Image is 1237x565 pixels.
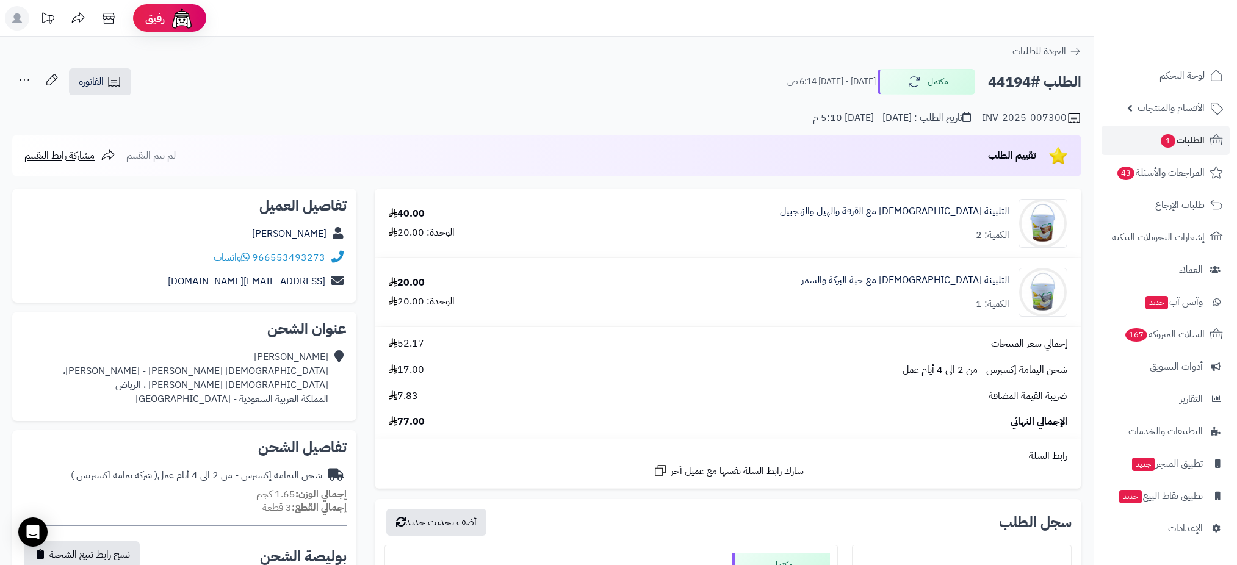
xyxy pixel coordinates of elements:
span: تطبيق نقاط البيع [1118,488,1203,505]
h2: عنوان الشحن [22,322,347,336]
span: العملاء [1179,261,1203,278]
img: ai-face.png [170,6,194,31]
div: تاريخ الطلب : [DATE] - [DATE] 5:10 م [813,111,971,125]
h2: الطلب #44194 [988,70,1081,95]
a: التلبينة [DEMOGRAPHIC_DATA] مع القرفة والهيل والزنجبيل [780,204,1009,218]
span: ضريبة القيمة المضافة [989,389,1067,403]
a: [EMAIL_ADDRESS][DOMAIN_NAME] [168,274,325,289]
strong: إجمالي القطع: [292,500,347,515]
img: 1700931864-Talbinah%20with%20Fennel%20Seeds-90x90.jpg [1019,268,1067,317]
a: تطبيق المتجرجديد [1102,449,1230,478]
button: أضف تحديث جديد [386,509,486,536]
div: الكمية: 1 [976,297,1009,311]
small: 1.65 كجم [256,487,347,502]
span: جديد [1145,296,1168,309]
a: [PERSON_NAME] [252,226,326,241]
span: 77.00 [389,415,425,429]
div: INV-2025-007300 [982,111,1081,126]
span: 7.83 [389,389,418,403]
a: العودة للطلبات [1012,44,1081,59]
a: التقارير [1102,384,1230,414]
span: تطبيق المتجر [1131,455,1203,472]
a: الطلبات1 [1102,126,1230,155]
small: 3 قطعة [262,500,347,515]
small: [DATE] - [DATE] 6:14 ص [787,76,876,88]
span: إشعارات التحويلات البنكية [1112,229,1205,246]
span: الطلبات [1159,132,1205,149]
span: نسخ رابط تتبع الشحنة [49,547,130,562]
span: التقارير [1180,390,1203,408]
button: مكتمل [878,69,975,95]
div: 40.00 [389,207,425,221]
span: 167 [1125,328,1147,342]
a: التلبينة [DEMOGRAPHIC_DATA] مع حبة البركة والشمر [801,273,1009,287]
a: السلات المتروكة167 [1102,320,1230,349]
span: رفيق [145,11,165,26]
strong: إجمالي الوزن: [295,487,347,502]
span: جديد [1119,490,1142,503]
span: مشاركة رابط التقييم [24,148,95,163]
a: 966553493273 [252,250,325,265]
a: وآتس آبجديد [1102,287,1230,317]
span: 52.17 [389,337,424,351]
a: الإعدادات [1102,514,1230,543]
span: شحن اليمامة إكسبرس - من 2 الى 4 أيام عمل [903,363,1067,377]
h2: بوليصة الشحن [260,549,347,564]
span: 43 [1117,167,1134,180]
span: السلات المتروكة [1124,326,1205,343]
a: واتساب [214,250,250,265]
a: التطبيقات والخدمات [1102,417,1230,446]
span: لم يتم التقييم [126,148,176,163]
h2: تفاصيل العميل [22,198,347,213]
div: شحن اليمامة إكسبرس - من 2 الى 4 أيام عمل [71,469,322,483]
span: الفاتورة [79,74,104,89]
span: الأقسام والمنتجات [1138,99,1205,117]
span: جديد [1132,458,1155,471]
a: أدوات التسويق [1102,352,1230,381]
span: طلبات الإرجاع [1155,196,1205,214]
span: لوحة التحكم [1159,67,1205,84]
div: الكمية: 2 [976,228,1009,242]
div: Open Intercom Messenger [18,517,48,547]
a: طلبات الإرجاع [1102,190,1230,220]
div: رابط السلة [380,449,1077,463]
span: ( شركة يمامة اكسبريس ) [71,468,157,483]
div: الوحدة: 20.00 [389,295,455,309]
span: العودة للطلبات [1012,44,1066,59]
h3: سجل الطلب [999,515,1072,530]
a: العملاء [1102,255,1230,284]
h2: تفاصيل الشحن [22,440,347,455]
a: الفاتورة [69,68,131,95]
span: التطبيقات والخدمات [1128,423,1203,440]
a: المراجعات والأسئلة43 [1102,158,1230,187]
div: الوحدة: 20.00 [389,226,455,240]
a: إشعارات التحويلات البنكية [1102,223,1230,252]
span: المراجعات والأسئلة [1116,164,1205,181]
span: شارك رابط السلة نفسها مع عميل آخر [671,464,804,478]
a: مشاركة رابط التقييم [24,148,115,163]
div: 20.00 [389,276,425,290]
a: شارك رابط السلة نفسها مع عميل آخر [653,463,804,478]
span: الإجمالي النهائي [1011,415,1067,429]
div: [PERSON_NAME] [DEMOGRAPHIC_DATA] [PERSON_NAME] - [PERSON_NAME]، [DEMOGRAPHIC_DATA] [PERSON_NAME] ... [63,350,328,406]
span: تقييم الطلب [988,148,1036,163]
span: الإعدادات [1168,520,1203,537]
img: 1700931839-Talbinah%20with%20Cinnamon-90x90.jpg [1019,199,1067,248]
a: لوحة التحكم [1102,61,1230,90]
span: 1 [1161,134,1175,148]
span: إجمالي سعر المنتجات [991,337,1067,351]
span: 17.00 [389,363,424,377]
a: تحديثات المنصة [32,6,63,34]
span: وآتس آب [1144,293,1203,311]
span: أدوات التسويق [1150,358,1203,375]
a: تطبيق نقاط البيعجديد [1102,481,1230,511]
